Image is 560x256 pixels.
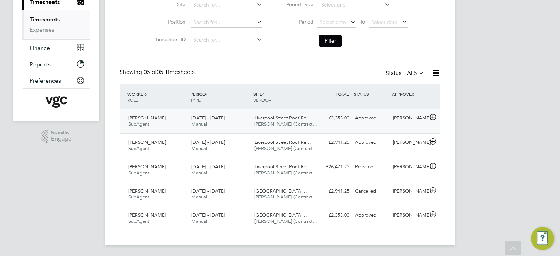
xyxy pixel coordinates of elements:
[390,87,428,101] div: APPROVER
[254,212,307,218] span: [GEOGRAPHIC_DATA]…
[128,121,149,127] span: SubAgent
[314,112,352,124] div: £2,353.00
[281,19,314,25] label: Period
[146,91,147,97] span: /
[153,1,186,8] label: Site
[191,139,225,145] span: [DATE] - [DATE]
[120,68,196,76] div: Showing
[352,137,390,149] div: Approved
[190,97,201,103] span: TYPE
[314,137,352,149] div: £2,941.25
[191,212,225,218] span: [DATE] - [DATE]
[407,70,424,77] label: All
[254,188,307,194] span: [GEOGRAPHIC_DATA]…
[335,91,349,97] span: TOTAL
[390,185,428,197] div: [PERSON_NAME]
[253,97,271,103] span: VENDOR
[386,68,426,79] div: Status
[191,194,207,200] span: Manual
[30,16,60,23] a: Timesheets
[352,185,390,197] div: Cancelled
[22,40,90,56] button: Finance
[128,188,166,194] span: [PERSON_NAME]
[314,185,352,197] div: £2,941.25
[314,161,352,173] div: £26,471.25
[30,77,61,84] span: Preferences
[262,91,264,97] span: /
[51,130,71,136] span: Powered by
[128,218,149,224] span: SubAgent
[128,194,149,200] span: SubAgent
[254,170,317,176] span: [PERSON_NAME] (Contract…
[414,70,417,77] span: 5
[144,68,195,76] span: 05 Timesheets
[254,218,317,224] span: [PERSON_NAME] (Contract…
[127,97,138,103] span: ROLE
[191,170,207,176] span: Manual
[45,96,67,108] img: vgcgroup-logo-retina.png
[191,145,207,151] span: Manual
[191,121,207,127] span: Manual
[254,145,317,151] span: [PERSON_NAME] (Contract…
[254,194,317,200] span: [PERSON_NAME] (Contract…
[352,112,390,124] div: Approved
[352,209,390,221] div: Approved
[51,136,71,142] span: Engage
[188,87,252,106] div: PERIOD
[30,26,54,33] a: Expenses
[153,19,186,25] label: Position
[128,164,166,170] span: [PERSON_NAME]
[41,130,72,143] a: Powered byEngage
[30,61,51,68] span: Reports
[320,19,346,25] span: Select date
[191,115,225,121] span: [DATE] - [DATE]
[206,91,207,97] span: /
[352,87,390,101] div: STATUS
[358,17,367,27] span: To
[128,212,166,218] span: [PERSON_NAME]
[371,19,397,25] span: Select date
[390,161,428,173] div: [PERSON_NAME]
[30,44,50,51] span: Finance
[352,161,390,173] div: Rejected
[22,96,90,108] a: Go to home page
[191,188,225,194] span: [DATE] - [DATE]
[390,112,428,124] div: [PERSON_NAME]
[144,68,157,76] span: 05 of
[191,17,262,28] input: Search for...
[390,209,428,221] div: [PERSON_NAME]
[128,115,166,121] span: [PERSON_NAME]
[390,137,428,149] div: [PERSON_NAME]
[153,36,186,43] label: Timesheet ID
[128,170,149,176] span: SubAgent
[125,87,188,106] div: WORKER
[22,56,90,72] button: Reports
[254,121,317,127] span: [PERSON_NAME] (Contract…
[22,10,90,39] div: Timesheets
[191,164,225,170] span: [DATE] - [DATE]
[191,35,262,45] input: Search for...
[128,145,149,151] span: SubAgent
[281,1,314,8] label: Period Type
[191,218,207,224] span: Manual
[319,35,342,47] button: Filter
[531,227,554,250] button: Engage Resource Center
[254,139,311,145] span: Liverpool Street Roof Re…
[252,87,315,106] div: SITE
[254,115,311,121] span: Liverpool Street Roof Re…
[128,139,166,145] span: [PERSON_NAME]
[254,164,311,170] span: Liverpool Street Roof Re…
[314,209,352,221] div: £2,353.00
[22,72,90,88] button: Preferences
